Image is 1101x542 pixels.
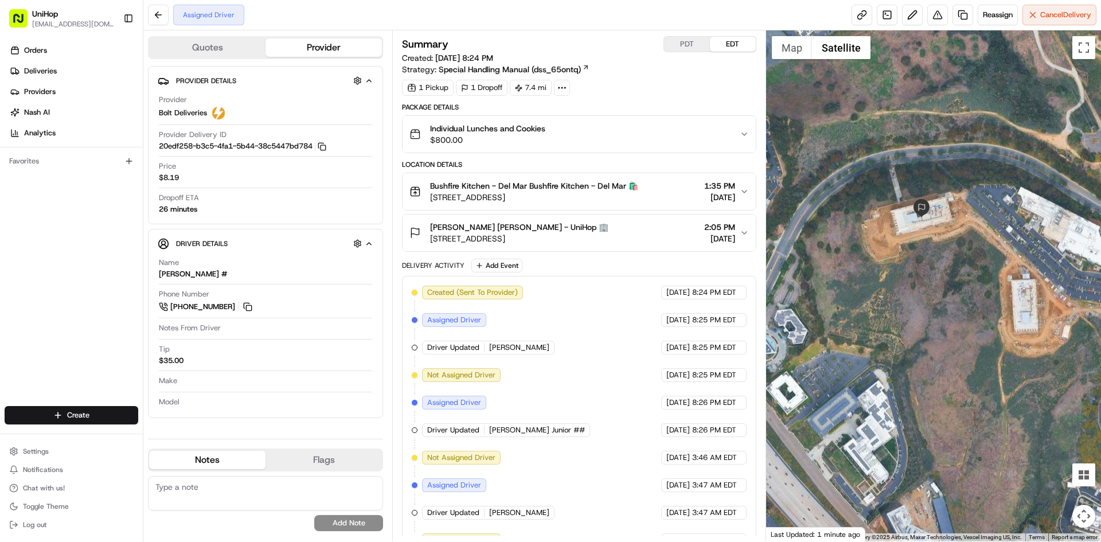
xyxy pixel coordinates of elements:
button: Show street map [772,36,812,59]
button: Start new chat [195,113,209,127]
span: $800.00 [430,134,545,146]
div: 💻 [97,167,106,177]
span: Providers [24,87,56,97]
span: Create [67,410,89,420]
div: 📗 [11,167,21,177]
span: Notes From Driver [159,323,221,333]
span: Bushfire Kitchen - Del Mar Bushfire Kitchen - Del Mar 🛍️ [430,180,638,192]
span: Special Handling Manual (dss_65ontq) [439,64,581,75]
span: [DATE] [704,192,735,203]
span: Not Assigned Driver [427,453,495,463]
span: 8:26 PM EDT [692,397,736,408]
span: Driver Details [176,239,228,248]
span: Pylon [114,194,139,203]
span: 8:25 PM EDT [692,342,736,353]
div: 1 Dropoff [456,80,507,96]
img: Nash [11,11,34,34]
div: Delivery Activity [402,261,464,270]
span: [DATE] [666,370,690,380]
input: Clear [30,74,189,86]
span: Orders [24,45,47,56]
button: Driver Details [158,234,373,253]
span: Created (Sent To Provider) [427,287,518,298]
span: 2:05 PM [704,221,735,233]
a: Orders [5,41,143,60]
button: PDT [664,37,710,52]
button: Provider Details [158,71,373,90]
span: 3:46 AM EDT [692,453,737,463]
a: Nash AI [5,103,143,122]
span: Price [159,161,176,171]
button: Map camera controls [1072,505,1095,528]
button: Tilt map [1072,463,1095,486]
a: Report a map error [1052,534,1098,540]
img: Google [769,527,807,541]
span: Model [159,397,179,407]
span: Provider Details [176,76,236,85]
button: Reassign [978,5,1018,25]
span: 8:25 PM EDT [692,370,736,380]
img: bolt_logo.png [212,106,225,120]
span: 3:47 AM EDT [692,508,737,518]
span: [DATE] 8:24 PM [435,53,493,63]
span: Assigned Driver [427,480,481,490]
div: Package Details [402,103,756,112]
span: Tip [159,344,170,354]
span: Assigned Driver [427,315,481,325]
span: Make [159,376,177,386]
span: [PERSON_NAME] [489,342,549,353]
a: Powered byPylon [81,194,139,203]
div: Favorites [5,152,138,170]
span: Assigned Driver [427,397,481,408]
button: [PERSON_NAME] [PERSON_NAME] - UniHop 🏢[STREET_ADDRESS]2:05 PM[DATE] [403,215,755,251]
span: Deliveries [24,66,57,76]
button: CancelDelivery [1022,5,1096,25]
div: $35.00 [159,356,183,366]
span: 8:25 PM EDT [692,315,736,325]
span: Knowledge Base [23,166,88,178]
span: [DATE] [666,315,690,325]
span: 8:24 PM EDT [692,287,736,298]
p: Welcome 👋 [11,46,209,64]
button: Chat with us! [5,480,138,496]
span: Driver Updated [427,508,479,518]
button: Toggle Theme [5,498,138,514]
button: [EMAIL_ADDRESS][DOMAIN_NAME] [32,20,114,29]
a: Terms (opens in new tab) [1029,534,1045,540]
span: 8:26 PM EDT [692,425,736,435]
span: [DATE] [666,342,690,353]
span: [STREET_ADDRESS] [430,192,638,203]
span: Bolt Deliveries [159,108,207,118]
div: Last Updated: 1 minute ago [766,527,865,541]
span: Notifications [23,465,63,474]
span: API Documentation [108,166,184,178]
span: $8.19 [159,173,179,183]
span: Toggle Theme [23,502,69,511]
button: Provider [266,38,382,57]
a: Providers [5,83,143,101]
div: 1 Pickup [402,80,454,96]
button: Bushfire Kitchen - Del Mar Bushfire Kitchen - Del Mar 🛍️[STREET_ADDRESS]1:35 PM[DATE] [403,173,755,210]
div: Location Details [402,160,756,169]
a: Deliveries [5,62,143,80]
span: [DATE] [666,508,690,518]
button: EDT [710,37,756,52]
button: 20edf258-b3c5-4fa1-5b44-38c5447bd784 [159,141,326,151]
img: 1736555255976-a54dd68f-1ca7-489b-9aae-adbdc363a1c4 [11,110,32,130]
button: Show satellite imagery [812,36,870,59]
span: Individual Lunches and Cookies [430,123,545,134]
button: UniHop [32,8,58,20]
span: Not Assigned Driver [427,370,495,380]
span: Cancel Delivery [1040,10,1091,20]
span: [PERSON_NAME] Junior ## [489,425,585,435]
span: [DATE] [666,287,690,298]
div: 26 minutes [159,204,197,215]
a: Analytics [5,124,143,142]
span: Analytics [24,128,56,138]
span: 3:47 AM EDT [692,480,737,490]
span: Created: [402,52,493,64]
button: Settings [5,443,138,459]
span: [STREET_ADDRESS] [430,233,608,244]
